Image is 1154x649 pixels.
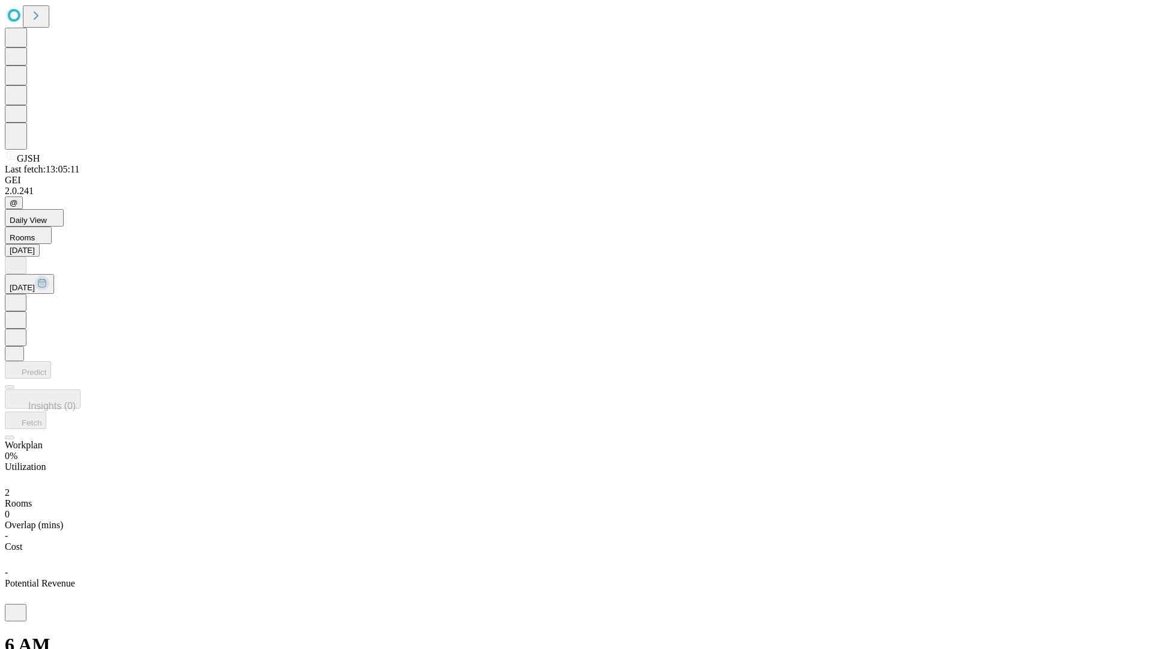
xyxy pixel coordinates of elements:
span: Workplan [5,440,43,450]
button: @ [5,197,23,209]
button: Rooms [5,227,52,244]
span: [DATE] [10,283,35,292]
span: Insights (0) [28,401,76,411]
button: [DATE] [5,274,54,294]
button: Predict [5,361,51,379]
span: Utilization [5,462,46,472]
button: Fetch [5,412,46,429]
span: @ [10,198,18,207]
span: Cost [5,541,22,552]
span: - [5,531,8,541]
span: - [5,567,8,577]
button: Insights (0) [5,389,81,409]
span: Rooms [5,498,32,508]
button: [DATE] [5,244,40,257]
span: 0 [5,509,10,519]
span: Last fetch: 13:05:11 [5,164,79,174]
span: Potential Revenue [5,578,75,588]
div: GEI [5,175,1149,186]
span: GJSH [17,153,40,163]
span: Daily View [10,216,47,225]
span: 2 [5,487,10,498]
div: 2.0.241 [5,186,1149,197]
span: Rooms [10,233,35,242]
span: Overlap (mins) [5,520,63,530]
button: Daily View [5,209,64,227]
span: 0% [5,451,17,461]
